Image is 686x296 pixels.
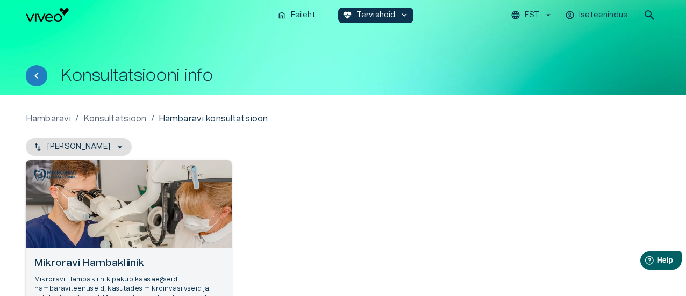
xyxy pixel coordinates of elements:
[26,8,69,22] img: Viveo logo
[60,66,213,85] h1: Konsultatsiooni info
[509,8,555,23] button: EST
[159,112,268,125] p: Hambaravi konsultatsioon
[342,10,352,20] span: ecg_heart
[26,65,47,86] button: Tagasi
[356,10,396,21] p: Tervishoid
[602,247,686,277] iframe: Help widget launcher
[75,112,78,125] p: /
[26,112,71,125] a: Hambaravi
[277,10,287,20] span: home
[151,112,154,125] p: /
[34,256,223,271] h6: Mikroravi Hambakliinik
[273,8,321,23] button: homeEsileht
[83,112,147,125] a: Konsultatsioon
[643,9,656,21] span: search
[26,138,132,156] button: [PERSON_NAME]
[525,10,539,21] p: EST
[579,10,627,21] p: Iseteenindus
[338,8,414,23] button: ecg_heartTervishoidkeyboard_arrow_down
[34,168,77,182] img: Mikroravi Hambakliinik logo
[563,8,630,23] button: Iseteenindus
[291,10,316,21] p: Esileht
[47,141,110,153] p: [PERSON_NAME]
[639,4,660,26] button: open search modal
[26,8,268,22] a: Navigate to homepage
[399,10,409,20] span: keyboard_arrow_down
